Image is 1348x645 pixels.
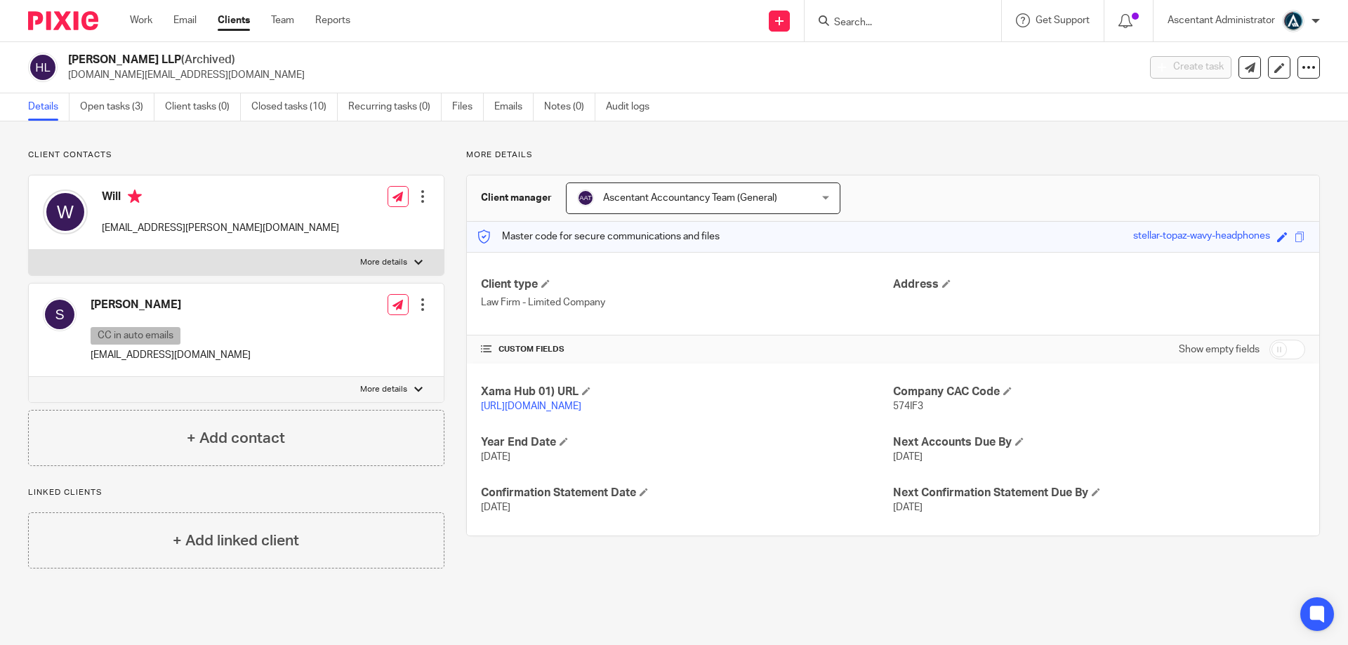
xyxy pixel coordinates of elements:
h4: + Add linked client [173,530,299,552]
a: Recurring tasks (0) [348,93,442,121]
p: Ascentant Administrator [1168,13,1275,27]
span: 574IF3 [893,401,923,411]
a: Team [271,13,294,27]
p: Linked clients [28,487,444,498]
span: [DATE] [481,503,510,512]
p: Client contacts [28,149,444,161]
h4: Next Confirmation Statement Due By [893,486,1305,500]
h4: CUSTOM FIELDS [481,344,893,355]
a: Clients [218,13,250,27]
h4: Client type [481,277,893,292]
p: Master code for secure communications and files [477,230,720,244]
a: Work [130,13,152,27]
p: [EMAIL_ADDRESS][PERSON_NAME][DOMAIN_NAME] [102,221,339,235]
h4: Confirmation Statement Date [481,486,893,500]
h4: Company CAC Code [893,385,1305,399]
input: Search [833,17,959,29]
img: svg%3E [577,189,594,206]
img: Ascentant%20Round%20Only.png [1282,10,1304,32]
a: Closed tasks (10) [251,93,338,121]
a: Open tasks (3) [80,93,154,121]
img: Pixie [28,11,98,30]
div: stellar-topaz-wavy-headphones [1133,229,1270,245]
h4: [PERSON_NAME] [91,298,251,312]
img: svg%3E [28,53,58,82]
p: Law Firm - Limited Company [481,295,893,310]
a: Reports [315,13,350,27]
a: Email [173,13,197,27]
p: CC in auto emails [91,327,180,345]
h4: + Add contact [187,427,285,449]
img: svg%3E [43,298,77,331]
span: [DATE] [481,452,510,462]
a: [URL][DOMAIN_NAME] [481,401,581,411]
a: Files [452,93,484,121]
img: svg%3E [43,189,88,234]
p: More details [360,257,407,268]
span: Ascentant Accountancy Team (General) [603,193,777,203]
span: [DATE] [893,503,923,512]
span: [DATE] [893,452,923,462]
a: Audit logs [606,93,660,121]
h3: Client manager [481,191,552,205]
p: More details [466,149,1320,161]
label: Show empty fields [1179,343,1260,357]
a: Emails [494,93,534,121]
a: Notes (0) [544,93,595,121]
p: More details [360,384,407,395]
span: Get Support [1036,15,1090,25]
a: Details [28,93,70,121]
h4: Year End Date [481,435,893,450]
a: Client tasks (0) [165,93,241,121]
p: [DOMAIN_NAME][EMAIL_ADDRESS][DOMAIN_NAME] [68,68,1129,82]
span: (Archived) [181,54,235,65]
h4: Next Accounts Due By [893,435,1305,450]
h4: Will [102,189,339,207]
p: [EMAIL_ADDRESS][DOMAIN_NAME] [91,348,251,362]
h2: [PERSON_NAME] LLP [68,53,917,67]
h4: Xama Hub 01) URL [481,385,893,399]
button: Create task [1150,56,1231,79]
i: Primary [128,189,142,204]
h4: Address [893,277,1305,292]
